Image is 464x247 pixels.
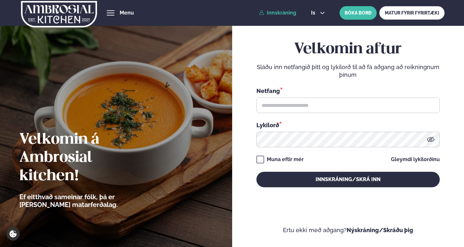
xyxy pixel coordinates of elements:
[391,157,440,162] a: Gleymdi lykilorðinu
[340,6,377,20] button: BÓKA BORÐ
[107,9,114,17] button: hamburger
[256,87,440,95] div: Netfang
[251,226,445,234] p: Ertu ekki með aðgang?
[311,10,317,15] span: is
[256,121,440,129] div: Lykilorð
[306,10,330,15] button: is
[19,193,154,209] p: Ef eitthvað sameinar fólk, þá er [PERSON_NAME] matarferðalag.
[19,131,154,185] h2: Velkomin á Ambrosial kitchen!
[379,6,445,20] a: MATUR FYRIR FYRIRTÆKI
[347,227,413,233] a: Nýskráning/Skráðu þig
[259,10,296,16] a: Innskráning
[256,172,440,187] button: Innskráning/Skrá inn
[6,227,20,241] a: Cookie settings
[256,63,440,79] p: Sláðu inn netfangið þitt og lykilorð til að fá aðgang að reikningnum þínum
[21,1,98,27] img: logo
[256,40,440,58] h2: Velkomin aftur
